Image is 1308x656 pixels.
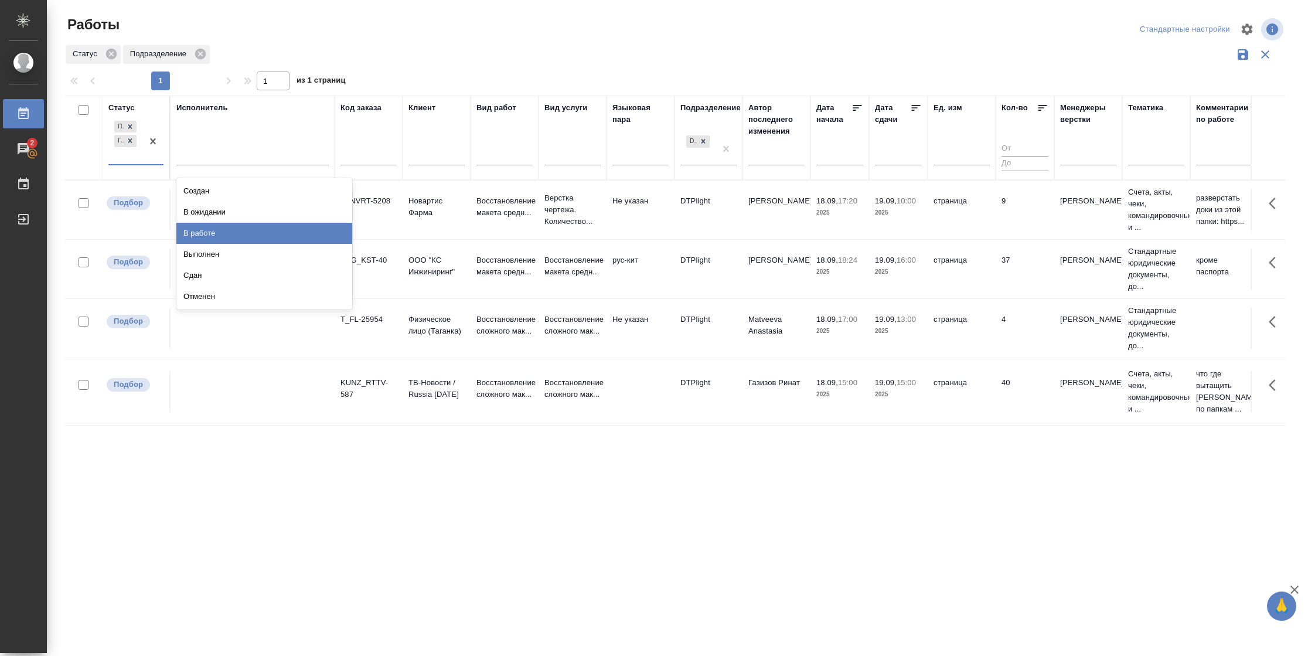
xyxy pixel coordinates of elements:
div: Исполнитель [176,102,228,114]
td: страница [928,249,996,290]
input: От [1002,142,1048,157]
button: Сохранить фильтры [1232,43,1254,66]
td: Не указан [607,308,675,349]
p: Подбор [114,256,143,268]
p: Счета, акты, чеки, командировочные и ... [1128,186,1184,233]
p: Новартис Фарма [408,195,465,219]
p: 15:00 [838,378,857,387]
div: Можно подбирать исполнителей [105,195,163,211]
p: 15:00 [897,378,916,387]
td: 40 [996,371,1054,412]
span: Посмотреть информацию [1261,18,1286,40]
p: 2025 [816,207,863,219]
p: Восстановление сложного мак... [476,377,533,400]
td: DTPlight [675,189,742,230]
p: Восстановление сложного мак... [544,314,601,337]
p: Восстановление макета средн... [476,254,533,278]
p: 2025 [816,325,863,337]
p: Восстановление сложного мак... [544,377,601,400]
div: BEG_KST-40 [340,254,397,266]
p: 19.09, [875,256,897,264]
div: DTPlight [685,134,711,149]
p: 2025 [816,389,863,400]
button: Здесь прячутся важные кнопки [1262,249,1290,277]
td: [PERSON_NAME] [742,189,810,230]
p: 18.09, [816,256,838,264]
td: DTPlight [675,371,742,412]
div: Отменен [176,286,352,307]
td: 9 [996,189,1054,230]
p: 2025 [816,266,863,278]
span: из 1 страниц [297,73,346,90]
p: ООО "КС Инжиниринг" [408,254,465,278]
div: T_FL-25954 [340,314,397,325]
div: Подбор [114,121,124,133]
div: split button [1137,21,1233,39]
p: 17:00 [838,315,857,324]
button: Здесь прячутся важные кнопки [1262,371,1290,399]
p: Подбор [114,197,143,209]
td: Газизов Ринат [742,371,810,412]
p: [PERSON_NAME] [1060,314,1116,325]
td: Matveeva Anastasia [742,308,810,349]
span: Настроить таблицу [1233,15,1261,43]
input: До [1002,156,1048,171]
div: KUNZ_RTTV-587 [340,377,397,400]
div: Клиент [408,102,435,114]
div: Кол-во [1002,102,1028,114]
button: Здесь прячутся важные кнопки [1262,308,1290,336]
p: 10:00 [897,196,916,205]
td: страница [928,308,996,349]
td: DTPlight [675,249,742,290]
div: Сдан [176,265,352,286]
p: Стандартные юридические документы, до... [1128,246,1184,293]
p: 17:20 [838,196,857,205]
p: 16:00 [897,256,916,264]
p: [PERSON_NAME] [1060,254,1116,266]
div: В ожидании [176,202,352,223]
p: Верстка чертежа. Количество... [544,192,601,227]
p: Восстановление макета средн... [476,195,533,219]
p: 19.09, [875,315,897,324]
p: ТВ-Новости / Russia [DATE] [408,377,465,400]
div: Можно подбирать исполнителей [105,254,163,270]
p: 2025 [875,207,922,219]
p: разверстать доки из этой папки: https... [1196,192,1252,227]
div: Вид работ [476,102,516,114]
div: Выполнен [176,244,352,265]
td: 4 [996,308,1054,349]
div: Автор последнего изменения [748,102,805,137]
p: Подразделение [130,48,190,60]
p: Подбор [114,379,143,390]
p: 19.09, [875,378,897,387]
div: Менеджеры верстки [1060,102,1116,125]
div: В работе [176,223,352,244]
div: Можно подбирать исполнителей [105,377,163,393]
div: Статус [108,102,135,114]
div: Вид услуги [544,102,588,114]
p: что где вытащить [PERSON_NAME] по папкам ... [1196,368,1252,415]
button: 🙏 [1267,592,1296,621]
td: страница [928,371,996,412]
p: Стандартные юридические документы, до... [1128,305,1184,352]
p: 18:24 [838,256,857,264]
div: Ед. изм [934,102,962,114]
p: [PERSON_NAME] [1060,195,1116,207]
div: DTPlight [686,135,697,148]
p: Физическое лицо (Таганка) [408,314,465,337]
span: Работы [64,15,120,34]
div: Создан [176,181,352,202]
td: [PERSON_NAME] [742,249,810,290]
p: 2025 [875,325,922,337]
p: Восстановление сложного мак... [476,314,533,337]
div: Можно подбирать исполнителей [105,314,163,329]
td: Не указан [607,189,675,230]
div: Код заказа [340,102,381,114]
p: Счета, акты, чеки, командировочные и ... [1128,368,1184,415]
td: 37 [996,249,1054,290]
td: рус-кит [607,249,675,290]
div: Статус [66,45,121,64]
div: Подразделение [123,45,210,64]
div: Тематика [1128,102,1163,114]
p: 2025 [875,266,922,278]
